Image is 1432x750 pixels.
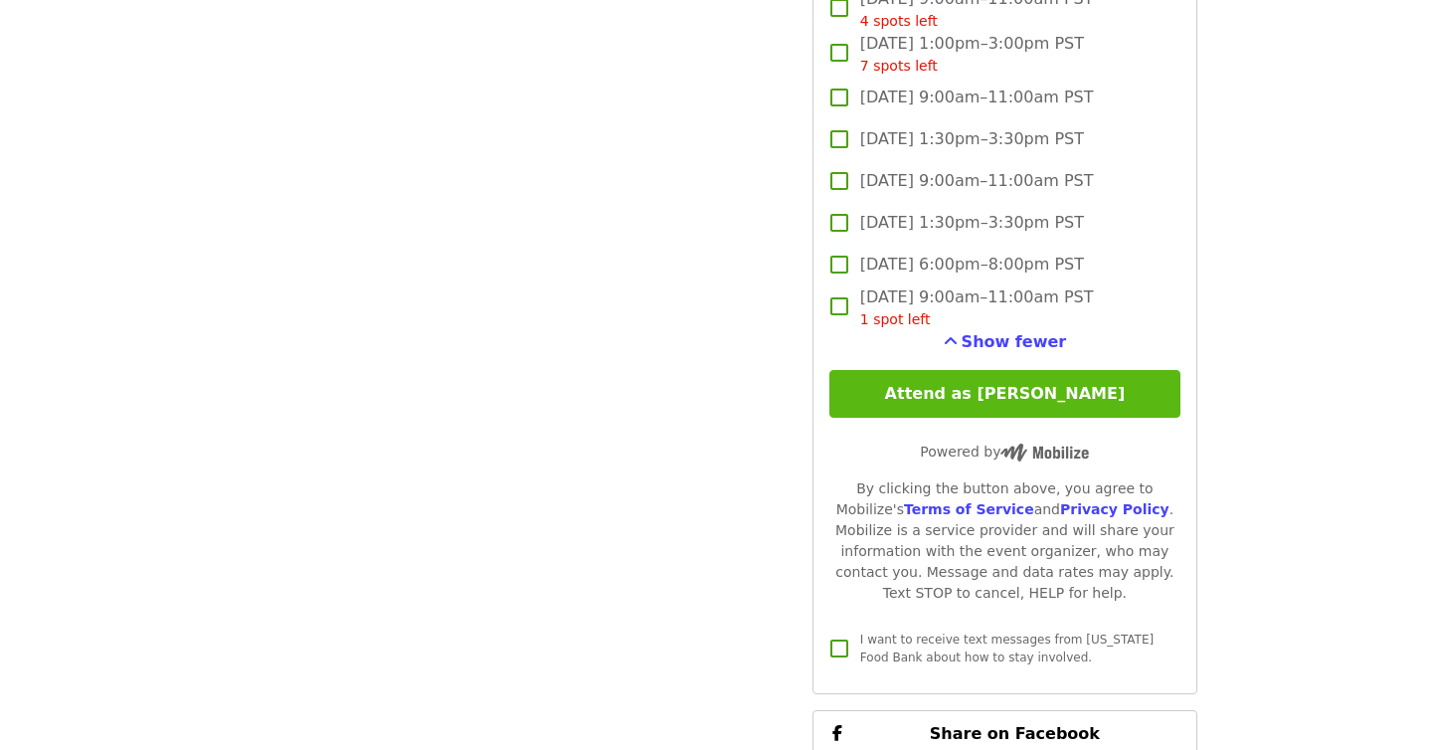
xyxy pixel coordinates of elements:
[860,633,1154,664] span: I want to receive text messages from [US_STATE] Food Bank about how to stay involved.
[860,32,1084,77] span: [DATE] 1:00pm–3:00pm PST
[829,478,1180,604] div: By clicking the button above, you agree to Mobilize's and . Mobilize is a service provider and wi...
[860,253,1084,277] span: [DATE] 6:00pm–8:00pm PST
[904,501,1034,517] a: Terms of Service
[860,285,1094,330] span: [DATE] 9:00am–11:00am PST
[962,332,1067,351] span: Show fewer
[860,58,938,74] span: 7 spots left
[860,127,1084,151] span: [DATE] 1:30pm–3:30pm PST
[860,169,1094,193] span: [DATE] 9:00am–11:00am PST
[1060,501,1169,517] a: Privacy Policy
[920,444,1089,460] span: Powered by
[944,330,1067,354] button: See more timeslots
[930,724,1100,743] span: Share on Facebook
[860,13,938,29] span: 4 spots left
[860,311,931,327] span: 1 spot left
[860,86,1094,109] span: [DATE] 9:00am–11:00am PST
[1000,444,1089,462] img: Powered by Mobilize
[860,211,1084,235] span: [DATE] 1:30pm–3:30pm PST
[829,370,1180,418] button: Attend as [PERSON_NAME]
